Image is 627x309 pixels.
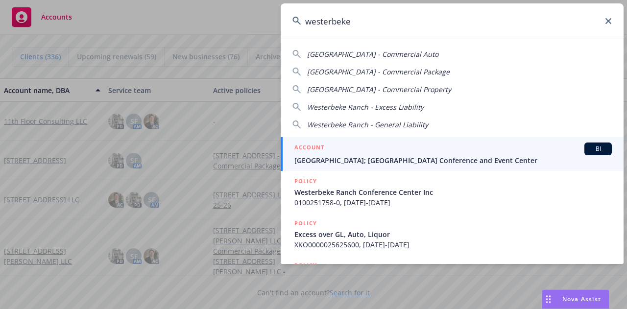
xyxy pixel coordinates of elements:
[294,229,612,239] span: Excess over GL, Auto, Liquor
[294,155,612,166] span: [GEOGRAPHIC_DATA]; [GEOGRAPHIC_DATA] Conference and Event Center
[294,187,612,197] span: Westerbeke Ranch Conference Center Inc
[294,218,317,228] h5: POLICY
[281,171,624,213] a: POLICYWesterbeke Ranch Conference Center Inc0100251758-0, [DATE]-[DATE]
[281,255,624,297] a: POLICY
[542,290,555,309] div: Drag to move
[294,143,324,154] h5: ACCOUNT
[307,85,451,94] span: [GEOGRAPHIC_DATA] - Commercial Property
[542,289,609,309] button: Nova Assist
[307,102,424,112] span: Westerbeke Ranch - Excess Liability
[294,239,612,250] span: XKO0000025625600, [DATE]-[DATE]
[588,144,608,153] span: BI
[294,176,317,186] h5: POLICY
[307,120,428,129] span: Westerbeke Ranch - General Liability
[307,49,438,59] span: [GEOGRAPHIC_DATA] - Commercial Auto
[281,3,624,39] input: Search...
[281,213,624,255] a: POLICYExcess over GL, Auto, LiquorXKO0000025625600, [DATE]-[DATE]
[294,197,612,208] span: 0100251758-0, [DATE]-[DATE]
[562,295,601,303] span: Nova Assist
[307,67,450,76] span: [GEOGRAPHIC_DATA] - Commercial Package
[294,261,317,270] h5: POLICY
[281,137,624,171] a: ACCOUNTBI[GEOGRAPHIC_DATA]; [GEOGRAPHIC_DATA] Conference and Event Center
